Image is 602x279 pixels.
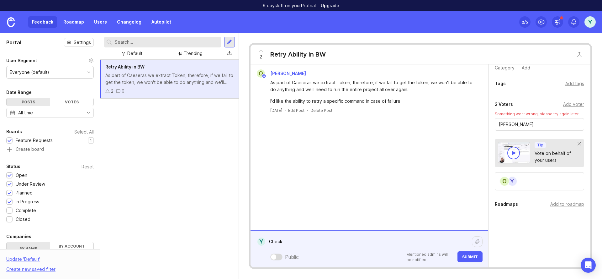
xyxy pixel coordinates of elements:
div: Default [127,50,142,57]
p: Mentioned admins will be notified. [406,252,454,262]
span: Submit [462,254,478,259]
span: Retry Ability in BW [105,64,145,69]
div: Vote on behalf of your users [535,150,578,164]
div: In Progress [16,198,39,205]
a: Upgrade [321,3,339,8]
input: Search for a user... [499,121,580,128]
div: Status [6,163,20,170]
div: Planned [16,189,33,196]
img: video-thumbnail-vote-d41b83416815613422e2ca741bf692cc.jpg [498,142,531,163]
div: 0 [122,88,124,95]
div: Trending [184,50,203,57]
span: [PERSON_NAME] [270,71,306,76]
div: Category [495,64,517,71]
div: Something went wrong, please try again later. [495,111,584,117]
div: 2 Voters [495,101,513,108]
div: Closed [16,216,30,223]
textarea: Check [265,236,472,248]
div: Tags [495,80,506,87]
a: [DATE] [270,108,282,113]
div: Boards [6,128,22,135]
div: Y [257,238,265,246]
div: As part of Caeseras we extract Token, therefore, if we fail to get the token, we won't be able to... [270,79,476,93]
a: Roadmap [60,16,88,28]
div: · [285,108,286,113]
label: By account owner [50,242,94,255]
div: Roadmaps [495,200,518,208]
div: 2 [111,88,114,95]
div: Open [16,172,27,179]
div: Edit Post [288,108,304,113]
button: Y [584,16,596,28]
div: Posts [7,98,50,106]
div: Add voter [563,101,584,108]
div: Under Review [16,181,45,188]
a: Create board [6,147,94,153]
button: Close button [573,48,586,61]
div: Add [520,64,532,72]
a: Add [517,64,532,72]
img: Canny Home [7,17,15,27]
div: Companies [6,233,31,240]
input: Search... [115,39,219,46]
a: O[PERSON_NAME] [253,69,311,78]
button: Submit [457,251,483,262]
div: Create new saved filter [6,266,55,273]
div: Date Range [6,89,32,96]
p: 1 [90,138,92,143]
div: Open Intercom Messenger [581,258,596,273]
button: 2/5 [519,16,531,28]
a: Retry Ability in BWAs part of Caeseras we extract Token, therefore, if we fail to get the token, ... [100,60,239,99]
a: Changelog [113,16,145,28]
div: I'd like the ability to retry a specific command in case of failure. [270,98,476,105]
div: As part of Caeseras we extract Token, therefore, if we fail to get the token, we won't be able to... [105,72,234,86]
h1: Portal [6,39,21,46]
div: O [257,69,265,78]
div: Retry Ability in BW [270,50,326,59]
div: Public [285,253,299,261]
div: Add to roadmap [550,201,584,208]
button: Settings [64,38,94,47]
div: Feature Requests [16,137,53,144]
div: Y [507,176,517,186]
span: Settings [74,39,91,46]
div: Add tags [565,80,584,87]
label: By name [7,242,50,255]
div: Complete [16,207,36,214]
div: User Segment [6,57,37,64]
div: · [307,108,308,113]
div: O [499,176,510,186]
p: 9 days left on your Pro trial [263,3,316,9]
img: member badge [261,74,266,79]
div: 2 /5 [522,18,528,26]
div: Update ' Default ' [6,256,40,266]
div: Reset [82,165,94,168]
a: Users [90,16,111,28]
div: Delete Post [310,108,332,113]
div: Select All [74,130,94,134]
svg: toggle icon [83,110,93,115]
a: Autopilot [148,16,175,28]
p: Tip [537,143,543,148]
div: Everyone (default) [10,69,49,76]
div: Votes [50,98,94,106]
div: All time [18,109,33,116]
span: 2 [260,53,262,60]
